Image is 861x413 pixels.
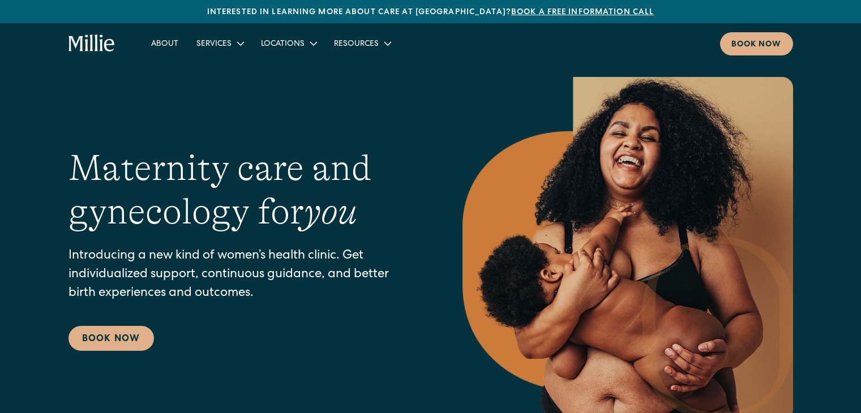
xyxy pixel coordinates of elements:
[511,8,654,16] a: Book a free information call
[252,34,325,53] div: Locations
[68,147,417,234] h1: Maternity care and gynecology for
[261,38,305,50] div: Locations
[68,35,115,53] a: home
[196,38,232,50] div: Services
[68,326,154,351] a: Book Now
[304,191,357,232] em: you
[142,34,187,53] a: About
[325,34,399,53] div: Resources
[334,38,379,50] div: Resources
[731,39,782,51] div: Book now
[187,34,252,53] div: Services
[720,32,793,55] a: Book now
[68,247,417,303] p: Introducing a new kind of women’s health clinic. Get individualized support, continuous guidance,...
